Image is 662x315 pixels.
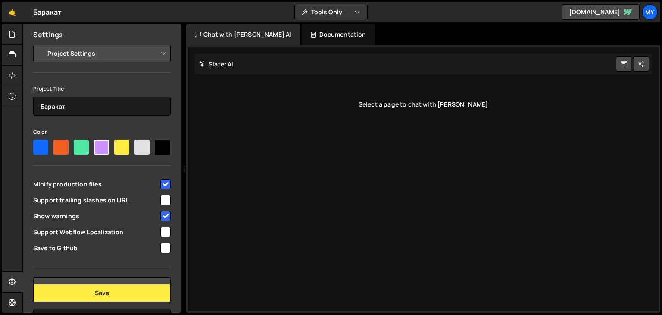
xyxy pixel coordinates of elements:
a: 🤙 [2,2,23,22]
button: Tools Only [295,4,367,20]
div: Documentation [302,24,375,45]
span: Minify production files [33,180,159,189]
label: Project Title [33,85,64,93]
h2: Slater AI [199,60,234,68]
span: Support Webflow Localization [33,228,159,236]
a: [DOMAIN_NAME] [562,4,640,20]
div: Chat with [PERSON_NAME] AI [186,24,300,45]
span: Show warnings [33,212,159,220]
h2: Settings [33,30,63,39]
button: Save [33,284,171,302]
a: Connected to Webflow [33,277,171,298]
span: Save to Github [33,244,159,252]
a: My [642,4,658,20]
div: Баракат [33,7,62,17]
div: Select a page to chat with [PERSON_NAME] [195,87,652,122]
input: Project name [33,97,171,116]
label: Color [33,128,47,136]
span: Support trailing slashes on URL [33,196,159,205]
